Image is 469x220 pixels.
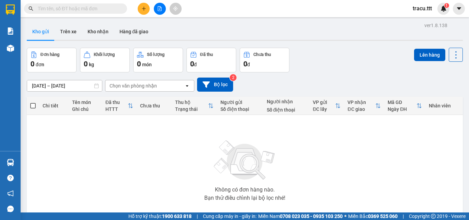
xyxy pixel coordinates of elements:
[309,97,344,115] th: Toggle SortBy
[184,83,190,89] svg: open
[154,3,166,15] button: file-add
[203,212,256,220] span: Cung cấp máy in - giấy in:
[84,60,88,68] span: 0
[28,6,33,11] span: search
[444,3,449,8] sup: 1
[441,5,447,12] img: icon-new-feature
[414,49,445,61] button: Lên hàng
[82,23,114,40] button: Kho nhận
[31,60,34,68] span: 0
[110,82,157,89] div: Chọn văn phòng nhận
[344,215,346,218] span: ⚪️
[247,62,250,67] span: đ
[43,103,65,108] div: Chi tiết
[258,212,343,220] span: Miền Nam
[253,52,271,57] div: Chưa thu
[55,23,82,40] button: Trên xe
[280,213,343,219] strong: 0708 023 035 - 0935 103 250
[72,106,99,112] div: Ghi chú
[105,100,128,105] div: Đã thu
[102,97,137,115] th: Toggle SortBy
[80,48,130,72] button: Khối lượng0kg
[6,4,15,15] img: logo-vxr
[162,213,192,219] strong: 1900 633 818
[7,45,14,52] img: warehouse-icon
[170,3,182,15] button: aim
[344,97,384,115] th: Toggle SortBy
[240,48,289,72] button: Chưa thu0đ
[27,80,102,91] input: Select a date range.
[147,52,164,57] div: Số lượng
[204,195,285,201] div: Bạn thử điều chỉnh lại bộ lọc nhé!
[128,212,192,220] span: Hỗ trợ kỹ thuật:
[89,62,94,67] span: kg
[267,107,306,113] div: Số điện thoại
[368,213,398,219] strong: 0369 525 060
[137,60,141,68] span: 0
[72,100,99,105] div: Tên món
[194,62,197,67] span: đ
[407,4,437,13] span: tracu.ttt
[173,6,178,11] span: aim
[424,22,447,29] div: ver 1.8.138
[313,106,335,112] div: ĐC lấy
[140,103,168,108] div: Chưa thu
[456,5,462,12] span: caret-down
[243,60,247,68] span: 0
[313,100,335,105] div: VP gửi
[142,62,152,67] span: món
[94,52,115,57] div: Khối lượng
[388,106,416,112] div: Ngày ĐH
[138,3,150,15] button: plus
[197,78,233,92] button: Bộ lọc
[215,187,275,193] div: Không có đơn hàng nào.
[38,5,119,12] input: Tìm tên, số ĐT hoặc mã đơn
[133,48,183,72] button: Số lượng0món
[429,103,459,108] div: Nhân viên
[141,6,146,11] span: plus
[348,212,398,220] span: Miền Bắc
[453,3,465,15] button: caret-down
[220,106,260,112] div: Số điện thoại
[190,60,194,68] span: 0
[347,100,375,105] div: VP nhận
[200,52,213,57] div: Đã thu
[384,97,425,115] th: Toggle SortBy
[7,175,14,181] span: question-circle
[157,6,162,11] span: file-add
[175,100,208,105] div: Thu hộ
[175,106,208,112] div: Trạng thái
[105,106,128,112] div: HTTT
[41,52,59,57] div: Đơn hàng
[27,23,55,40] button: Kho gửi
[7,27,14,35] img: solution-icon
[36,62,44,67] span: đơn
[186,48,236,72] button: Đã thu0đ
[197,212,198,220] span: |
[388,100,416,105] div: Mã GD
[403,212,404,220] span: |
[7,190,14,197] span: notification
[7,206,14,212] span: message
[267,99,306,104] div: Người nhận
[172,97,217,115] th: Toggle SortBy
[114,23,154,40] button: Hàng đã giao
[27,48,77,72] button: Đơn hàng0đơn
[220,100,260,105] div: Người gửi
[347,106,375,112] div: ĐC giao
[7,159,14,166] img: warehouse-icon
[230,74,237,81] sup: 2
[210,136,279,184] img: svg+xml;base64,PHN2ZyBjbGFzcz0ibGlzdC1wbHVnX19zdmciIHhtbG5zPSJodHRwOi8vd3d3LnczLm9yZy8yMDAwL3N2Zy...
[445,3,448,8] span: 1
[431,214,436,219] span: copyright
